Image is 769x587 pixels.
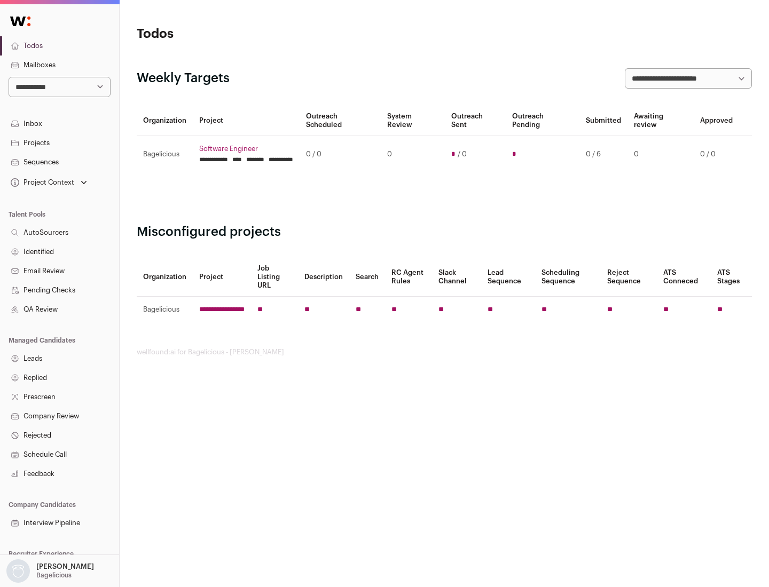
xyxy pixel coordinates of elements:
[579,136,627,173] td: 0 / 6
[445,106,506,136] th: Outreach Sent
[9,178,74,187] div: Project Context
[627,136,694,173] td: 0
[349,258,385,297] th: Search
[385,258,431,297] th: RC Agent Rules
[137,258,193,297] th: Organization
[458,150,467,158] span: / 0
[535,258,601,297] th: Scheduling Sequence
[137,106,193,136] th: Organization
[36,562,94,571] p: [PERSON_NAME]
[298,258,349,297] th: Description
[4,559,96,583] button: Open dropdown
[601,258,657,297] th: Reject Sequence
[381,136,444,173] td: 0
[137,136,193,173] td: Bagelicious
[506,106,579,136] th: Outreach Pending
[251,258,298,297] th: Job Listing URL
[199,145,293,153] a: Software Engineer
[432,258,481,297] th: Slack Channel
[300,106,381,136] th: Outreach Scheduled
[137,224,752,241] h2: Misconfigured projects
[694,106,739,136] th: Approved
[627,106,694,136] th: Awaiting review
[137,297,193,323] td: Bagelicious
[137,70,230,87] h2: Weekly Targets
[481,258,535,297] th: Lead Sequence
[711,258,752,297] th: ATS Stages
[657,258,710,297] th: ATS Conneced
[6,559,30,583] img: nopic.png
[579,106,627,136] th: Submitted
[193,258,251,297] th: Project
[381,106,444,136] th: System Review
[4,11,36,32] img: Wellfound
[36,571,72,580] p: Bagelicious
[137,348,752,356] footer: wellfound:ai for Bagelicious - [PERSON_NAME]
[137,26,342,43] h1: Todos
[193,106,300,136] th: Project
[9,175,89,190] button: Open dropdown
[300,136,381,173] td: 0 / 0
[694,136,739,173] td: 0 / 0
